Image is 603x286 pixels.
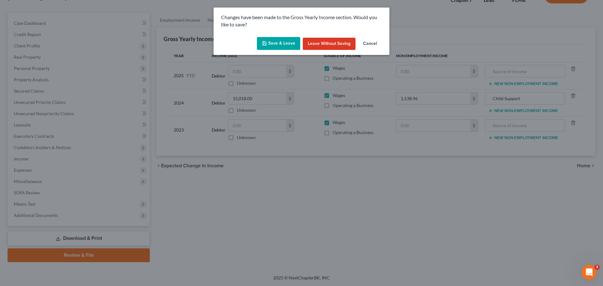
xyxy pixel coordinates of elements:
iframe: Intercom live chat [582,265,597,280]
button: Leave without Saving [303,38,356,50]
span: 3 [595,265,600,270]
button: Save & Leave [257,37,300,50]
button: Cancel [358,38,382,50]
p: Changes have been made to the Gross Yearly Income section. Would you like to save? [221,14,382,28]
